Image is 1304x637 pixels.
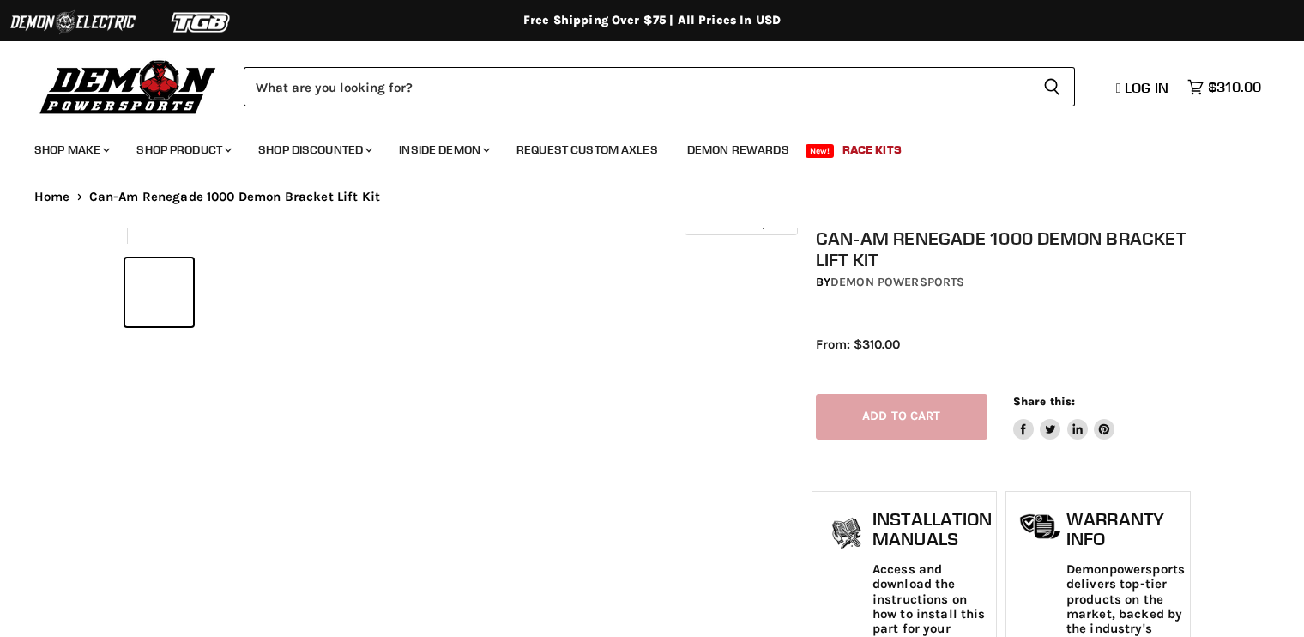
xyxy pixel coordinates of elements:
[124,132,242,167] a: Shop Product
[816,273,1186,292] div: by
[872,509,992,549] h1: Installation Manuals
[830,275,964,289] a: Demon Powersports
[245,132,383,167] a: Shop Discounted
[34,190,70,204] a: Home
[1013,395,1075,408] span: Share this:
[89,190,380,204] span: Can-Am Renegade 1000 Demon Bracket Lift Kit
[34,56,222,117] img: Demon Powersports
[21,132,120,167] a: Shop Make
[1208,79,1261,95] span: $310.00
[806,144,835,158] span: New!
[21,125,1257,167] ul: Main menu
[386,132,500,167] a: Inside Demon
[1019,513,1062,540] img: warranty-icon.png
[816,227,1186,270] h1: Can-Am Renegade 1000 Demon Bracket Lift Kit
[825,513,868,556] img: install_manual-icon.png
[125,258,193,326] button: IMAGE thumbnail
[244,67,1075,106] form: Product
[504,132,671,167] a: Request Custom Axles
[830,132,915,167] a: Race Kits
[244,67,1029,106] input: Search
[816,337,900,352] span: From: $310.00
[1029,67,1075,106] button: Search
[1108,80,1179,95] a: Log in
[1179,75,1270,100] a: $310.00
[137,6,266,39] img: TGB Logo 2
[693,216,788,229] span: Click to expand
[674,132,802,167] a: Demon Rewards
[1013,394,1115,440] aside: Share this:
[1125,79,1168,96] span: Log in
[1066,509,1185,549] h1: Warranty Info
[9,6,137,39] img: Demon Electric Logo 2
